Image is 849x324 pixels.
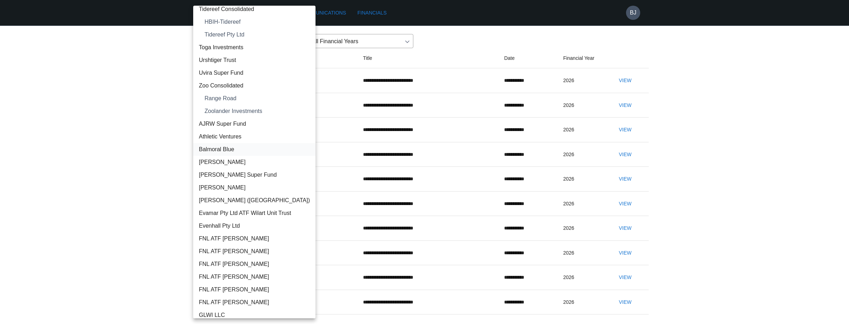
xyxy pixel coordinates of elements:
span: Tidereef Consolidated [199,5,310,13]
span: GLWI LLC [199,311,310,319]
span: [PERSON_NAME] [199,183,310,192]
span: FNL ATF [PERSON_NAME] [199,273,310,281]
span: Uvira Super Fund [199,69,310,77]
span: Athletic Ventures [199,132,310,141]
span: HBIH-Tidereef [205,18,310,26]
span: FNL ATF [PERSON_NAME] [199,260,310,268]
span: Tidereef Pty Ltd [205,30,310,39]
span: Range Road [205,94,310,103]
span: FNL ATF [PERSON_NAME] [199,247,310,256]
span: Evenhall Pty Ltd [199,222,310,230]
span: [PERSON_NAME] Super Fund [199,171,310,179]
span: [PERSON_NAME] ([GEOGRAPHIC_DATA]) [199,196,310,205]
span: FNL ATF [PERSON_NAME] [199,285,310,294]
span: FNL ATF [PERSON_NAME] [199,298,310,307]
span: FNL ATF [PERSON_NAME] [199,234,310,243]
span: [PERSON_NAME] [199,158,310,166]
span: Balmoral Blue [199,145,310,154]
span: AJRW Super Fund [199,120,310,128]
span: Toga Investments [199,43,310,52]
span: Urshtiger Trust [199,56,310,64]
span: Evamar Pty Ltd ATF Wilart Unit Trust [199,209,310,217]
span: Zoolander Investments [205,107,310,115]
span: Zoo Consolidated [199,81,310,90]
